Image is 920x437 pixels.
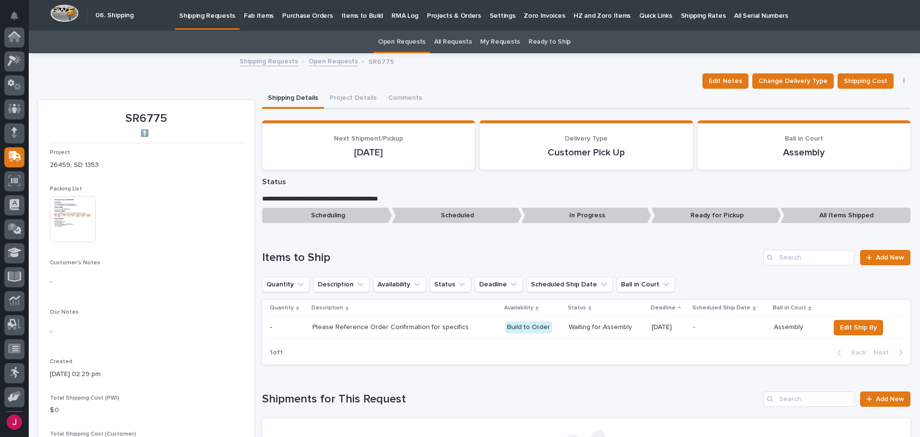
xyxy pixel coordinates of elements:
span: Total Shipping Cost (PWI) [50,395,119,401]
h1: Items to Ship [262,251,759,265]
p: Status [262,177,910,187]
button: Scheduled Ship Date [527,277,613,292]
button: Status [430,277,471,292]
button: Back [829,348,870,357]
p: - [270,321,274,331]
button: Quantity [262,277,310,292]
button: Ball in Court [617,277,675,292]
button: Deadline [475,277,523,292]
p: 26459, SD 1353 [50,160,243,170]
a: All Requests [434,31,471,53]
span: Total Shipping Cost (Customer) [50,431,136,437]
button: Shipping Cost [838,73,894,89]
p: - [693,323,766,331]
button: Next [870,348,910,357]
p: Scheduled [392,208,522,224]
span: Delivery Type [565,135,608,142]
a: Open Requests [378,31,425,53]
p: [DATE] [652,323,686,331]
input: Search [763,391,854,407]
p: - [50,327,243,337]
p: All Items Shipped [781,208,910,224]
span: Customer's Notes [50,260,100,266]
span: Edit Notes [709,75,742,87]
a: Ready to Ship [529,31,571,53]
p: Status [568,303,586,313]
span: Created [50,359,72,365]
p: In Progress [521,208,651,224]
span: Shipping Cost [844,75,887,87]
p: Scheduled Ship Date [692,303,750,313]
a: My Requests [480,31,520,53]
img: Workspace Logo [50,4,79,22]
p: $ 0 [50,405,243,415]
p: Please Reference Order Confirmation for specifics. [312,323,480,331]
div: Build to Order [505,321,552,333]
a: Add New [860,250,910,265]
p: Ready for Pickup [651,208,781,224]
span: Add New [876,254,904,261]
span: Back [845,348,866,357]
button: Project Details [324,89,382,109]
a: Add New [860,391,910,407]
p: Customer Pick Up [491,147,681,158]
button: Edit Ship By [834,320,883,335]
p: [DATE] [274,147,463,158]
p: [DATE] 02:29 pm [50,369,243,379]
p: Deadline [651,303,676,313]
p: Waiting for Assembly [569,323,644,331]
span: Next Shipment/Pickup [334,135,403,142]
span: Add New [876,396,904,402]
h1: Shipments for This Request [262,392,759,406]
button: Notifications [4,6,24,26]
button: Shipping Details [262,89,324,109]
p: Description [311,303,343,313]
button: Description [313,277,369,292]
div: Notifications [12,12,24,27]
a: Open Requests [309,55,358,66]
span: Change Delivery Type [759,75,828,87]
button: Change Delivery Type [752,73,834,89]
span: Our Notes [50,309,79,315]
p: ⬆️ [50,130,239,138]
p: - [50,277,243,287]
button: Availability [373,277,426,292]
p: Assembly [709,147,899,158]
span: Project [50,150,70,155]
input: Search [763,250,854,265]
button: Comments [382,89,428,109]
p: 1 of 1 [262,341,290,365]
a: Shipping Requests [240,55,298,66]
p: Availability [504,303,533,313]
button: users-avatar [4,412,24,432]
button: Edit Notes [702,73,748,89]
p: Assembly [774,323,822,331]
p: Quantity [270,303,294,313]
tr: -- Please Reference Order Confirmation for specifics.Build to OrderWaiting for Assembly[DATE]-Ass... [262,317,910,338]
span: Ball in Court [785,135,823,142]
h2: 06. Shipping [95,12,134,20]
p: Ball in Court [773,303,806,313]
span: Next [874,348,895,357]
p: SR6775 [368,56,394,66]
span: Packing List [50,186,82,192]
p: Scheduling [262,208,392,224]
p: SR6775 [50,112,243,126]
span: Edit Ship By [840,322,877,333]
